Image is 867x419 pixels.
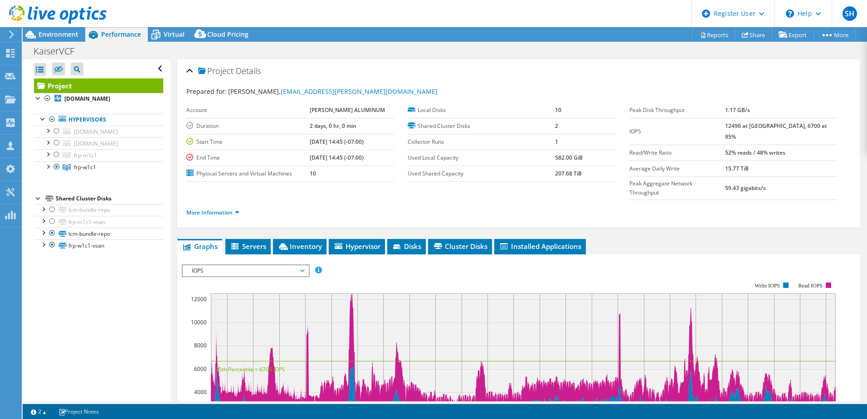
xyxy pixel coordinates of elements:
[725,149,785,156] b: 52% reads / 48% writes
[555,170,582,177] b: 207.68 TiB
[29,46,88,56] h1: KaiserVCF
[725,106,750,114] b: 1.17 GB/s
[34,137,163,149] a: [DOMAIN_NAME]
[39,30,78,39] span: Environment
[34,149,163,161] a: frp-m1c1
[74,128,118,136] span: [DOMAIN_NAME]
[755,283,780,289] text: Write IOPS
[34,239,163,251] a: frp-w1c1-vsan
[813,28,856,42] a: More
[629,148,725,157] label: Read/Write Ratio
[408,137,555,146] label: Collector Runs
[191,295,207,303] text: 12000
[310,170,316,177] b: 10
[74,151,97,159] span: frp-m1c1
[207,30,248,39] span: Cloud Pricing
[786,10,794,18] svg: \n
[186,153,310,162] label: End Time
[186,209,239,216] a: More Information
[725,184,766,192] b: 59.43 gigabits/s
[629,106,725,115] label: Peak Disk Throughput
[186,106,310,115] label: Account
[194,388,207,396] text: 4000
[408,169,555,178] label: Used Shared Capacity
[64,95,110,102] b: [DOMAIN_NAME]
[725,165,749,172] b: 15.77 TiB
[555,154,583,161] b: 582.00 GiB
[186,122,310,131] label: Duration
[34,114,163,126] a: Hypervisors
[392,242,421,251] span: Disks
[629,127,725,136] label: IOPS
[310,154,364,161] b: [DATE] 14:45 (-07:00)
[194,365,207,373] text: 6000
[555,138,558,146] b: 1
[34,204,163,216] a: lcm-bundle-repo
[310,106,385,114] b: [PERSON_NAME] ALUMINUM
[499,242,581,251] span: Installed Applications
[772,28,814,42] a: Export
[56,193,163,204] div: Shared Cluster Disks
[34,161,163,173] a: frp-w1c1
[34,216,163,228] a: frp-m1c1-vsan
[433,242,487,251] span: Cluster Disks
[187,265,304,276] span: IOPS
[310,122,356,130] b: 2 days, 0 hr, 0 min
[52,406,105,417] a: Project Notes
[194,341,207,349] text: 8000
[629,164,725,173] label: Average Daily Write
[34,78,163,93] a: Project
[629,179,725,197] label: Peak Aggregate Network Throughput
[215,365,285,373] text: 95th Percentile = 6700 IOPS
[278,242,322,251] span: Inventory
[281,87,438,96] a: [EMAIL_ADDRESS][PERSON_NAME][DOMAIN_NAME]
[186,169,310,178] label: Physical Servers and Virtual Machines
[555,122,558,130] b: 2
[555,106,561,114] b: 10
[408,153,555,162] label: Used Local Capacity
[186,87,227,96] label: Prepared for:
[74,140,118,147] span: [DOMAIN_NAME]
[692,28,735,42] a: Reports
[164,30,185,39] span: Virtual
[310,138,364,146] b: [DATE] 14:45 (-07:00)
[333,242,380,251] span: Hypervisor
[24,406,53,417] a: 2
[228,87,438,96] span: [PERSON_NAME],
[74,163,96,171] span: frp-w1c1
[186,137,310,146] label: Start Time
[191,318,207,326] text: 10000
[230,242,266,251] span: Servers
[101,30,141,39] span: Performance
[34,228,163,239] a: lcm-bundle-repo
[408,122,555,131] label: Shared Cluster Disks
[798,283,823,289] text: Read IOPS
[198,67,234,76] span: Project
[34,126,163,137] a: [DOMAIN_NAME]
[735,28,772,42] a: Share
[182,242,218,251] span: Graphs
[236,65,261,76] span: Details
[408,106,555,115] label: Local Disks
[843,6,857,21] span: SH
[725,122,827,141] b: 12496 at [GEOGRAPHIC_DATA], 6700 at 95%
[34,93,163,105] a: [DOMAIN_NAME]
